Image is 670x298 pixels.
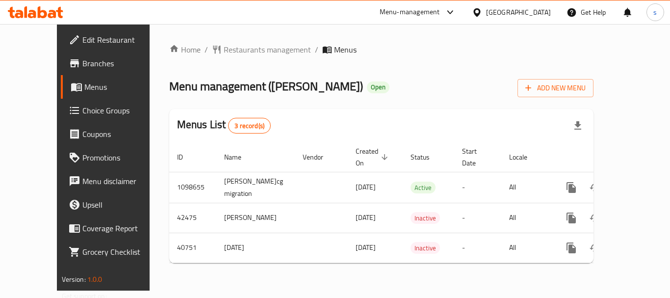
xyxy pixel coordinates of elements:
[509,151,540,163] span: Locale
[411,151,442,163] span: Status
[517,79,593,97] button: Add New Menu
[82,128,161,140] span: Coupons
[653,7,657,18] span: s
[84,81,161,93] span: Menus
[61,217,169,240] a: Coverage Report
[454,203,501,233] td: -
[216,203,295,233] td: [PERSON_NAME]
[501,233,552,263] td: All
[501,203,552,233] td: All
[566,114,590,137] div: Export file
[216,172,295,203] td: [PERSON_NAME]cg migration
[216,233,295,263] td: [DATE]
[177,151,196,163] span: ID
[169,142,662,263] table: enhanced table
[169,233,216,263] td: 40751
[82,175,161,187] span: Menu disclaimer
[61,122,169,146] a: Coupons
[411,182,436,193] div: Active
[212,44,311,55] a: Restaurants management
[82,152,161,163] span: Promotions
[583,206,607,230] button: Change Status
[205,44,208,55] li: /
[560,206,583,230] button: more
[62,273,86,286] span: Version:
[367,83,389,91] span: Open
[61,99,169,122] a: Choice Groups
[583,176,607,199] button: Change Status
[560,176,583,199] button: more
[411,243,440,254] span: Inactive
[82,222,161,234] span: Coverage Report
[61,193,169,217] a: Upsell
[169,44,594,55] nav: breadcrumb
[87,273,103,286] span: 1.0.0
[61,240,169,264] a: Grocery Checklist
[486,7,551,18] div: [GEOGRAPHIC_DATA]
[525,82,586,94] span: Add New Menu
[411,182,436,193] span: Active
[82,57,161,69] span: Branches
[61,75,169,99] a: Menus
[411,213,440,224] span: Inactive
[454,172,501,203] td: -
[169,172,216,203] td: 1098655
[177,117,271,134] h2: Menus List
[462,145,490,169] span: Start Date
[82,199,161,211] span: Upsell
[356,181,376,193] span: [DATE]
[61,52,169,75] a: Branches
[315,44,318,55] li: /
[356,241,376,254] span: [DATE]
[334,44,357,55] span: Menus
[169,203,216,233] td: 42475
[82,34,161,46] span: Edit Restaurant
[229,121,270,131] span: 3 record(s)
[356,145,391,169] span: Created On
[501,172,552,203] td: All
[367,81,389,93] div: Open
[228,118,271,134] div: Total records count
[61,28,169,52] a: Edit Restaurant
[169,44,201,55] a: Home
[380,6,440,18] div: Menu-management
[303,151,336,163] span: Vendor
[61,169,169,193] a: Menu disclaimer
[82,105,161,116] span: Choice Groups
[61,146,169,169] a: Promotions
[560,236,583,260] button: more
[454,233,501,263] td: -
[552,142,662,172] th: Actions
[169,75,363,97] span: Menu management ( [PERSON_NAME] )
[224,44,311,55] span: Restaurants management
[583,236,607,260] button: Change Status
[356,211,376,224] span: [DATE]
[224,151,254,163] span: Name
[82,246,161,258] span: Grocery Checklist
